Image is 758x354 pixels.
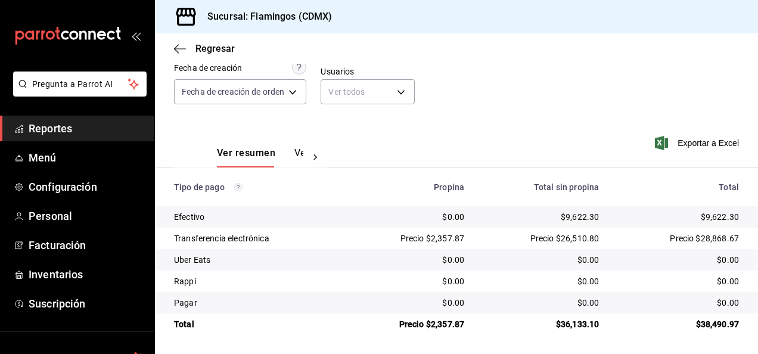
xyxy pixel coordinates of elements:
[483,182,599,192] div: Total sin propina
[294,147,339,167] button: Ver pagos
[174,211,335,223] div: Efectivo
[29,239,86,251] font: Facturación
[657,136,739,150] button: Exportar a Excel
[483,232,599,244] div: Precio $26,510.80
[131,31,141,41] button: open_drawer_menu
[174,297,335,309] div: Pagar
[678,138,739,148] font: Exportar a Excel
[354,297,464,309] div: $0.00
[354,254,464,266] div: $0.00
[354,182,464,192] div: Propina
[483,254,599,266] div: $0.00
[483,297,599,309] div: $0.00
[234,183,243,191] svg: Los pagos realizados con Pay y otras terminales son montos brutos.
[354,211,464,223] div: $0.00
[195,43,235,54] span: Regresar
[618,211,739,223] div: $9,622.30
[29,297,85,310] font: Suscripción
[174,275,335,287] div: Rappi
[483,318,599,330] div: $36,133.10
[174,182,225,192] font: Tipo de pago
[174,232,335,244] div: Transferencia electrónica
[483,275,599,287] div: $0.00
[8,86,147,99] a: Pregunta a Parrot AI
[174,43,235,54] button: Regresar
[29,181,97,193] font: Configuración
[321,79,414,104] div: Ver todos
[13,72,147,97] button: Pregunta a Parrot AI
[198,10,332,24] h3: Sucursal: Flamingos (CDMX)
[354,318,464,330] div: Precio $2,357.87
[174,62,242,74] div: Fecha de creación
[618,297,739,309] div: $0.00
[618,254,739,266] div: $0.00
[174,318,335,330] div: Total
[483,211,599,223] div: $9,622.30
[618,232,739,244] div: Precio $28,868.67
[618,275,739,287] div: $0.00
[174,254,335,266] div: Uber Eats
[29,122,72,135] font: Reportes
[354,275,464,287] div: $0.00
[217,147,275,159] font: Ver resumen
[217,147,303,167] div: Pestañas de navegación
[29,151,57,164] font: Menú
[32,78,128,91] span: Pregunta a Parrot AI
[321,67,414,76] label: Usuarios
[29,210,72,222] font: Personal
[618,318,739,330] div: $38,490.97
[29,268,83,281] font: Inventarios
[182,86,284,98] span: Fecha de creación de orden
[618,182,739,192] div: Total
[354,232,464,244] div: Precio $2,357.87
